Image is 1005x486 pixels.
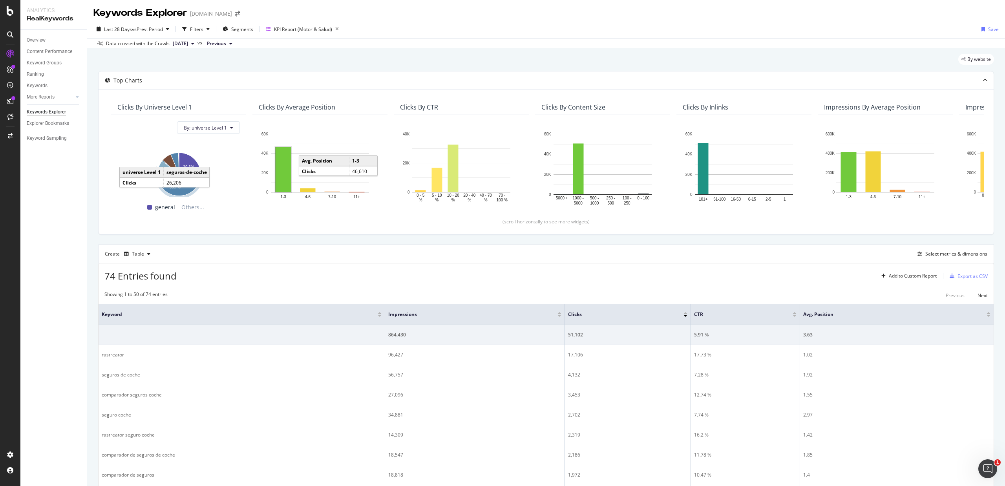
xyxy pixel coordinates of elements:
[803,391,990,398] div: 1.55
[102,471,382,479] div: comparador de seguros
[102,371,382,378] div: seguros de coche
[219,23,256,35] button: Segments
[266,190,269,194] text: 0
[947,270,988,282] button: Export as CSV
[132,252,144,256] div: Table
[155,203,175,212] span: general
[967,152,976,156] text: 400K
[826,171,835,175] text: 200K
[102,391,382,398] div: comparador seguros coche
[27,36,46,44] div: Overview
[803,351,990,358] div: 1.02
[590,201,599,205] text: 1000
[102,311,366,318] span: Keyword
[967,132,976,136] text: 600K
[27,119,69,128] div: Explorer Bookmarks
[568,311,672,318] span: Clicks
[261,132,269,136] text: 60K
[104,291,168,300] div: Showing 1 to 50 of 74 entries
[113,77,142,84] div: Top Charts
[447,193,460,197] text: 10 - 20
[407,190,410,194] text: 0
[556,196,568,200] text: 5000 +
[27,14,80,23] div: RealKeywords
[108,218,984,225] div: (scroll horizontally to see more widgets)
[826,152,835,156] text: 400K
[803,431,990,438] div: 1.42
[978,292,988,299] div: Next
[568,371,687,378] div: 4,132
[274,26,332,33] div: KPI Report (Motor & Salud)
[132,26,163,33] span: vs Prev. Period
[946,291,965,300] button: Previous
[694,351,797,358] div: 17.73 %
[27,59,62,67] div: Keyword Groups
[117,103,192,111] div: Clicks By universe Level 1
[261,152,269,156] text: 40K
[93,6,187,20] div: Keywords Explorer
[683,130,805,206] div: A chart.
[994,459,1001,466] span: 1
[984,198,988,203] text: %
[104,269,177,282] span: 74 Entries found
[826,132,835,136] text: 600K
[27,93,55,101] div: More Reports
[541,103,605,111] div: Clicks By Content Size
[803,451,990,459] div: 1.85
[568,411,687,418] div: 2,702
[190,26,203,33] div: Filters
[974,190,976,194] text: 0
[178,203,207,212] span: Others...
[748,197,756,201] text: 6-15
[231,26,253,33] span: Segments
[27,70,81,79] a: Ranking
[623,196,632,200] text: 100 -
[27,48,81,56] a: Content Performance
[803,411,990,418] div: 2.97
[102,451,382,459] div: comparador de seguros de coche
[173,40,188,47] span: 2025 Sep. 30th
[27,134,81,143] a: Keyword Sampling
[179,23,213,35] button: Filters
[967,57,991,62] span: By website
[235,11,240,16] div: arrow-right-arrow-left
[170,185,181,190] text: 50.7%
[878,270,937,282] button: Add to Custom Report
[544,152,551,157] text: 40K
[544,172,551,177] text: 20K
[388,331,561,338] div: 864,430
[468,198,471,203] text: %
[400,130,523,203] div: A chart.
[106,40,170,47] div: Data crossed with the Crawls
[388,351,561,358] div: 96,427
[988,26,999,33] div: Save
[388,431,561,438] div: 14,309
[699,197,708,201] text: 101+
[683,103,728,111] div: Clicks By Inlinks
[607,201,614,205] text: 500
[978,291,988,300] button: Next
[694,371,797,378] div: 7.28 %
[27,70,44,79] div: Ranking
[263,23,342,35] button: KPI Report (Motor & Salud)
[432,193,442,197] text: 5 - 10
[403,132,410,136] text: 40K
[102,351,382,358] div: rastreator
[694,391,797,398] div: 12.74 %
[190,10,232,18] div: [DOMAIN_NAME]
[499,193,505,197] text: 70 -
[574,201,583,205] text: 5000
[544,132,551,136] text: 60K
[400,103,438,111] div: Clicks By CTR
[824,130,947,203] svg: A chart.
[590,196,599,200] text: 500 -
[27,36,81,44] a: Overview
[568,451,687,459] div: 2,186
[982,193,990,197] text: 0 - 5
[549,192,551,197] text: 0
[694,411,797,418] div: 7.74 %
[803,331,990,338] div: 3.63
[435,198,439,203] text: %
[480,193,492,197] text: 40 - 70
[102,431,382,438] div: rastreator seguro coche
